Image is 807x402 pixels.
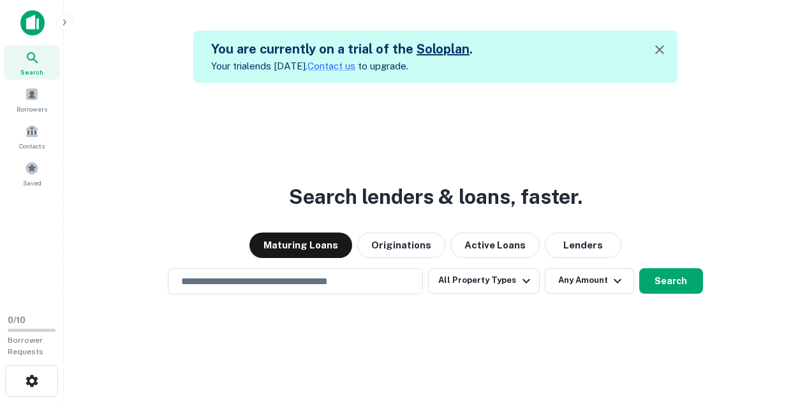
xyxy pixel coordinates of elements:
[4,45,60,80] a: Search
[743,259,807,320] iframe: Chat Widget
[211,59,473,74] p: Your trial ends [DATE]. to upgrade.
[23,178,41,188] span: Saved
[307,61,355,71] a: Contact us
[19,141,45,151] span: Contacts
[289,182,582,212] h3: Search lenders & loans, faster.
[4,119,60,154] a: Contacts
[357,233,445,258] button: Originations
[8,336,43,356] span: Borrower Requests
[20,67,43,77] span: Search
[428,268,539,294] button: All Property Types
[4,82,60,117] a: Borrowers
[417,41,470,57] a: Soloplan
[4,156,60,190] a: Saved
[8,315,26,325] span: 0 / 10
[450,233,540,258] button: Active Loans
[639,268,703,294] button: Search
[249,233,352,258] button: Maturing Loans
[545,268,634,294] button: Any Amount
[17,104,47,114] span: Borrowers
[211,39,473,59] h5: You are currently on a trial of the .
[545,233,621,258] button: Lenders
[20,10,45,36] img: capitalize-icon.png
